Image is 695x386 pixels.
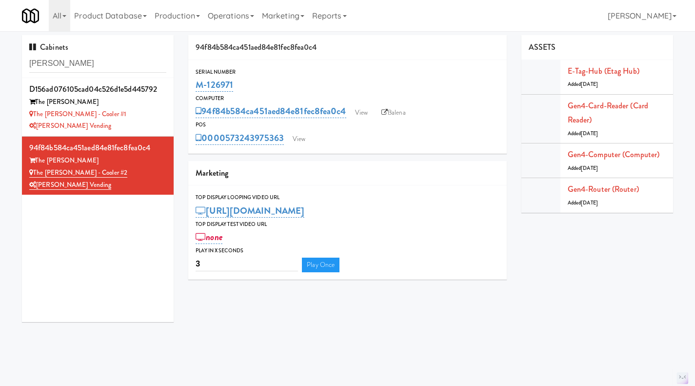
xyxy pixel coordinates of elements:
div: The [PERSON_NAME] [29,155,166,167]
a: none [196,230,222,244]
li: d156ad076105cad04c526d1e5d445792The [PERSON_NAME] The [PERSON_NAME] - Cooler #1[PERSON_NAME] Vending [22,78,174,137]
a: Play Once [302,258,339,272]
span: [DATE] [581,164,598,172]
span: Added [568,81,598,88]
div: Computer [196,94,499,103]
a: 0000573243975363 [196,131,284,145]
a: M-126971 [196,78,233,92]
div: 94f84b584ca451aed84e81fec8fea0c4 [188,35,507,60]
a: E-tag-hub (Etag Hub) [568,65,639,77]
div: The [PERSON_NAME] [29,96,166,108]
input: Search cabinets [29,55,166,73]
span: [DATE] [581,130,598,137]
div: Serial Number [196,67,499,77]
span: [DATE] [581,81,598,88]
li: 94f84b584ca451aed84e81fec8fea0c4The [PERSON_NAME] The [PERSON_NAME] - Cooler #2[PERSON_NAME] Vending [22,137,174,195]
a: The [PERSON_NAME] - Cooler #1 [29,109,126,119]
a: 94f84b584ca451aed84e81fec8fea0c4 [196,104,346,118]
img: Micromart [22,7,39,24]
a: Gen4-router (Router) [568,183,639,195]
a: [PERSON_NAME] Vending [29,121,111,130]
div: 94f84b584ca451aed84e81fec8fea0c4 [29,141,166,155]
a: Balena [377,105,411,120]
a: [PERSON_NAME] Vending [29,180,111,190]
div: Play in X seconds [196,246,499,256]
span: Added [568,199,598,206]
div: Top Display Looping Video Url [196,193,499,203]
a: Gen4-card-reader (Card Reader) [568,100,648,126]
a: View [288,132,310,146]
a: Gen4-computer (Computer) [568,149,659,160]
span: Cabinets [29,41,68,53]
span: ASSETS [529,41,556,53]
a: [URL][DOMAIN_NAME] [196,204,304,218]
span: Added [568,164,598,172]
div: POS [196,120,499,130]
span: [DATE] [581,199,598,206]
div: Top Display Test Video Url [196,220,499,229]
span: Marketing [196,167,228,179]
span: Added [568,130,598,137]
div: d156ad076105cad04c526d1e5d445792 [29,82,166,97]
a: The [PERSON_NAME] - Cooler #2 [29,168,127,178]
a: View [350,105,373,120]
